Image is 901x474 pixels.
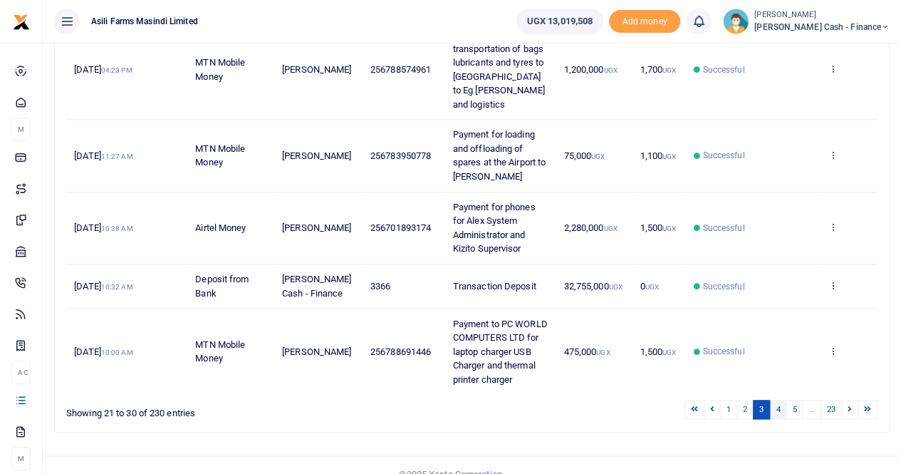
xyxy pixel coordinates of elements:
span: Transaction Deposit [453,281,536,292]
span: Payment for transportation of bags lubricants and tyres to [GEOGRAPHIC_DATA] to Eg [PERSON_NAME] ... [453,29,545,110]
li: Toup your wallet [609,10,680,34]
span: [PERSON_NAME] [282,346,351,357]
span: Payment to PC WORLD COMPUTERS LTD for laptop charger USB Charger and thermal printer charger [453,319,548,385]
span: 256701893174 [370,222,431,233]
small: UGX [662,225,676,232]
small: UGX [662,66,676,74]
span: [PERSON_NAME] [282,150,351,161]
small: UGX [603,225,617,232]
span: 1,700 [640,64,676,75]
small: [PERSON_NAME] [754,9,890,21]
small: UGX [603,66,617,74]
span: [DATE] [74,346,132,357]
small: UGX [645,283,658,291]
span: Airtel Money [195,222,246,233]
img: profile-user [723,9,749,34]
span: [DATE] [74,150,132,161]
span: [DATE] [74,64,132,75]
a: logo-small logo-large logo-large [13,16,30,26]
span: 1,200,000 [563,64,617,75]
span: Successful [702,149,744,162]
a: 5 [786,400,803,419]
small: 10:32 AM [101,283,133,291]
span: 1,100 [640,150,676,161]
small: 04:23 PM [101,66,132,74]
small: UGX [596,349,610,356]
small: 10:38 AM [101,225,133,232]
span: 3366 [370,281,390,292]
li: M [11,447,31,470]
span: [PERSON_NAME] Cash - Finance [282,274,351,299]
li: Wallet ballance [511,9,609,34]
span: [DATE] [74,281,132,292]
span: Successful [702,345,744,358]
span: MTN Mobile Money [195,57,245,82]
span: [PERSON_NAME] [282,64,351,75]
span: Successful [702,63,744,76]
span: 256788691446 [370,346,431,357]
span: Add money [609,10,680,34]
small: UGX [662,153,676,160]
a: 1 [720,400,737,419]
span: UGX 13,019,508 [527,14,593,29]
span: Payment for loading and offloading of spares at the Airport to [PERSON_NAME] [453,129,546,182]
small: UGX [608,283,622,291]
img: logo-small [13,14,30,31]
span: 32,755,000 [563,281,622,292]
span: 1,500 [640,222,676,233]
span: MTN Mobile Money [195,339,245,364]
div: Showing 21 to 30 of 230 entries [66,398,399,421]
span: 1,500 [640,346,676,357]
span: Successful [702,222,744,235]
small: 10:00 AM [101,349,133,356]
a: profile-user [PERSON_NAME] [PERSON_NAME] Cash - Finance [723,9,890,34]
span: [PERSON_NAME] [282,222,351,233]
a: UGX 13,019,508 [516,9,603,34]
a: 23 [821,400,842,419]
span: Asili Farms Masindi Limited [85,15,204,28]
span: 2,280,000 [563,222,617,233]
a: 2 [736,400,754,419]
span: Payment for phones for Alex System Administrator and Kizito Supervisor [453,202,536,254]
li: Ac [11,361,31,384]
span: Deposit from Bank [195,274,249,299]
small: 11:27 AM [101,153,133,160]
span: 256788574961 [370,64,431,75]
span: 0 [640,281,658,292]
a: Add money [609,15,680,26]
a: 4 [769,400,786,419]
small: UGX [662,349,676,356]
span: 75,000 [563,150,605,161]
small: UGX [591,153,605,160]
li: M [11,118,31,141]
span: [DATE] [74,222,132,233]
span: [PERSON_NAME] Cash - Finance [754,21,890,34]
a: 3 [753,400,770,419]
span: MTN Mobile Money [195,143,245,168]
span: Successful [702,280,744,293]
span: 475,000 [563,346,610,357]
span: 256783950778 [370,150,431,161]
